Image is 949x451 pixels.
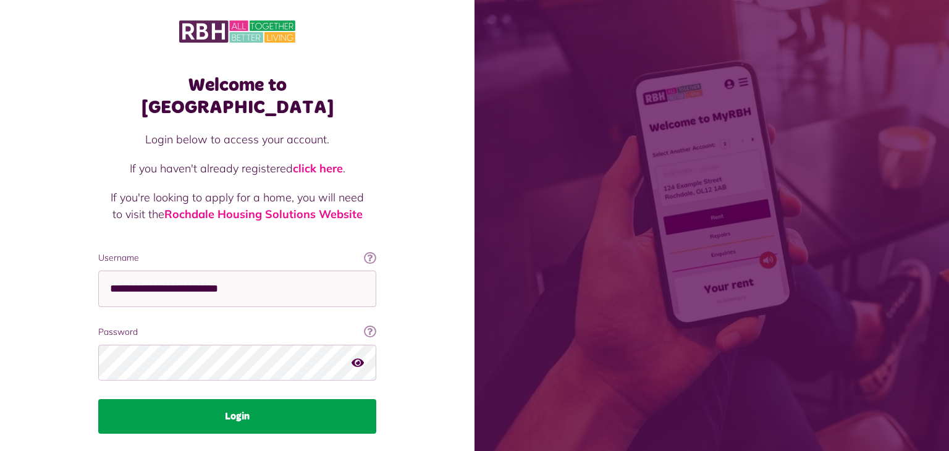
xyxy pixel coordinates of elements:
[111,160,364,177] p: If you haven't already registered .
[111,131,364,148] p: Login below to access your account.
[98,74,376,119] h1: Welcome to [GEOGRAPHIC_DATA]
[111,189,364,222] p: If you're looking to apply for a home, you will need to visit the
[98,399,376,434] button: Login
[179,19,295,44] img: MyRBH
[98,326,376,339] label: Password
[293,161,343,175] a: click here
[164,207,363,221] a: Rochdale Housing Solutions Website
[98,251,376,264] label: Username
